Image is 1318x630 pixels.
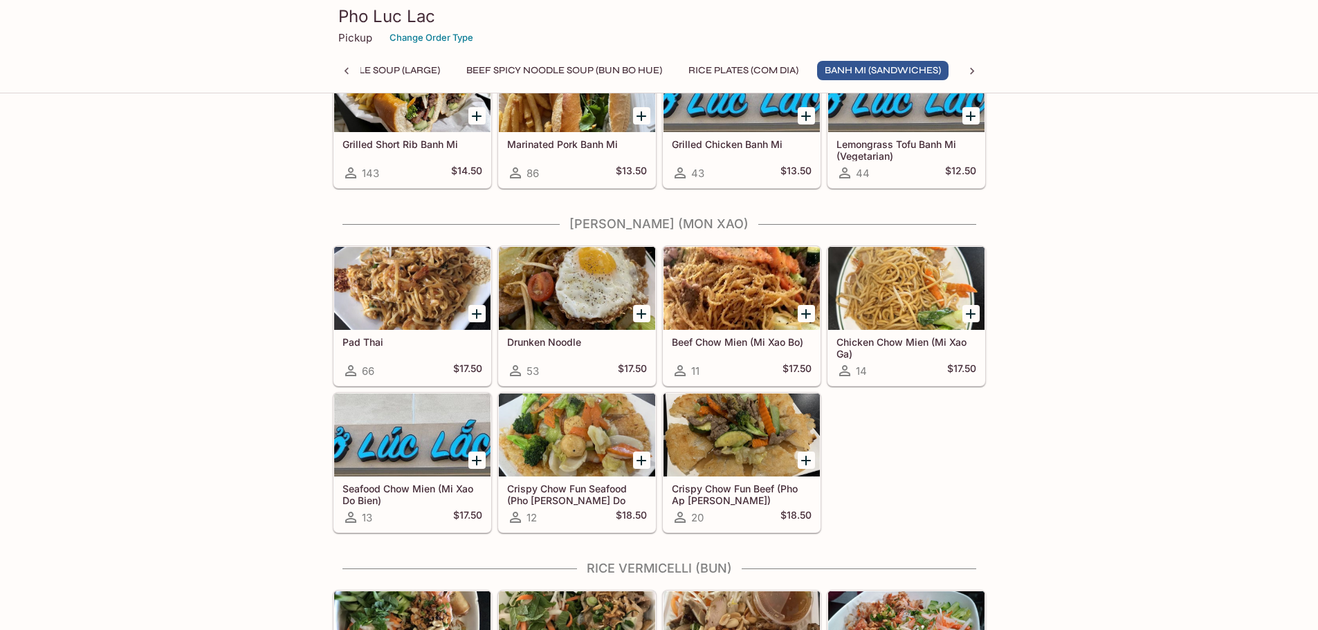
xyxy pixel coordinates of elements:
div: Marinated Pork Banh Mi [499,49,655,132]
h5: Lemongrass Tofu Banh Mi (Vegetarian) [836,138,976,161]
div: Crispy Chow Fun Beef (Pho Ap Chao Bo) [663,393,820,476]
button: Pho Noodle Soup (Large) [298,61,448,80]
h4: Rice Vermicelli (Bun) [333,561,986,576]
button: Add Lemongrass Tofu Banh Mi (Vegetarian) [962,107,980,124]
a: Seafood Chow Mien (Mi Xao Do Bien)13$17.50 [333,393,491,532]
span: 12 [527,511,537,524]
h5: $17.50 [618,362,647,379]
div: Grilled Short Rib Banh Mi [334,49,491,132]
button: Add Grilled Chicken Banh Mi [798,107,815,124]
a: Crispy Chow Fun Seafood (Pho [PERSON_NAME] Do Bien)12$18.50 [498,393,656,532]
a: Beef Chow Mien (Mi Xao Bo)11$17.50 [663,246,821,386]
h3: Pho Luc Lac [338,6,980,27]
a: Chicken Chow Mien (Mi Xao Ga)14$17.50 [827,246,985,386]
span: 14 [856,364,867,378]
span: 44 [856,167,870,180]
h5: $13.50 [780,165,812,181]
div: Pad Thai [334,247,491,330]
button: Add Chicken Chow Mien (Mi Xao Ga) [962,305,980,322]
a: Lemongrass Tofu Banh Mi (Vegetarian)44$12.50 [827,48,985,188]
div: Grilled Chicken Banh Mi [663,49,820,132]
h5: $13.50 [616,165,647,181]
h5: $14.50 [451,165,482,181]
span: 11 [691,364,699,378]
a: Grilled Chicken Banh Mi43$13.50 [663,48,821,188]
button: Rice Plates (Com Dia) [681,61,806,80]
h5: Drunken Noodle [507,336,647,348]
span: 66 [362,364,374,378]
h5: Grilled Short Rib Banh Mi [342,138,482,150]
span: 20 [691,511,704,524]
span: 13 [362,511,372,524]
button: Add Marinated Pork Banh Mi [633,107,650,124]
div: Chicken Chow Mien (Mi Xao Ga) [828,247,985,330]
button: Add Drunken Noodle [633,305,650,322]
button: Change Order Type [383,27,479,48]
h5: $18.50 [780,509,812,526]
h5: Crispy Chow Fun Seafood (Pho [PERSON_NAME] Do Bien) [507,483,647,506]
a: Grilled Short Rib Banh Mi143$14.50 [333,48,491,188]
h5: Pad Thai [342,336,482,348]
button: Beef Spicy Noodle Soup (Bun Bo Hue) [459,61,670,80]
a: Marinated Pork Banh Mi86$13.50 [498,48,656,188]
div: Seafood Chow Mien (Mi Xao Do Bien) [334,393,491,476]
button: Add Beef Chow Mien (Mi Xao Bo) [798,305,815,322]
button: Banh Mi (Sandwiches) [817,61,949,80]
div: Crispy Chow Fun Seafood (Pho Ap Chao Do Bien) [499,393,655,476]
button: Add Grilled Short Rib Banh Mi [468,107,486,124]
h5: Marinated Pork Banh Mi [507,138,647,150]
h5: $17.50 [453,362,482,379]
span: 86 [527,167,539,180]
a: Pad Thai66$17.50 [333,246,491,386]
h5: Crispy Chow Fun Beef (Pho Ap [PERSON_NAME]) [672,483,812,506]
span: 53 [527,364,539,378]
h5: Seafood Chow Mien (Mi Xao Do Bien) [342,483,482,506]
h5: $12.50 [945,165,976,181]
button: Add Pad Thai [468,305,486,322]
h5: Beef Chow Mien (Mi Xao Bo) [672,336,812,348]
span: 143 [362,167,379,180]
div: Beef Chow Mien (Mi Xao Bo) [663,247,820,330]
h5: Grilled Chicken Banh Mi [672,138,812,150]
div: Drunken Noodle [499,247,655,330]
span: 43 [691,167,704,180]
button: Add Seafood Chow Mien (Mi Xao Do Bien) [468,452,486,469]
h4: [PERSON_NAME] (Mon Xao) [333,216,986,232]
h5: $17.50 [947,362,976,379]
button: Add Crispy Chow Fun Beef (Pho Ap Chao Bo) [798,452,815,469]
h5: Chicken Chow Mien (Mi Xao Ga) [836,336,976,359]
div: Lemongrass Tofu Banh Mi (Vegetarian) [828,49,985,132]
a: Drunken Noodle53$17.50 [498,246,656,386]
p: Pickup [338,31,372,44]
h5: $18.50 [616,509,647,526]
h5: $17.50 [782,362,812,379]
a: Crispy Chow Fun Beef (Pho Ap [PERSON_NAME])20$18.50 [663,393,821,532]
button: Add Crispy Chow Fun Seafood (Pho Ap Chao Do Bien) [633,452,650,469]
h5: $17.50 [453,509,482,526]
